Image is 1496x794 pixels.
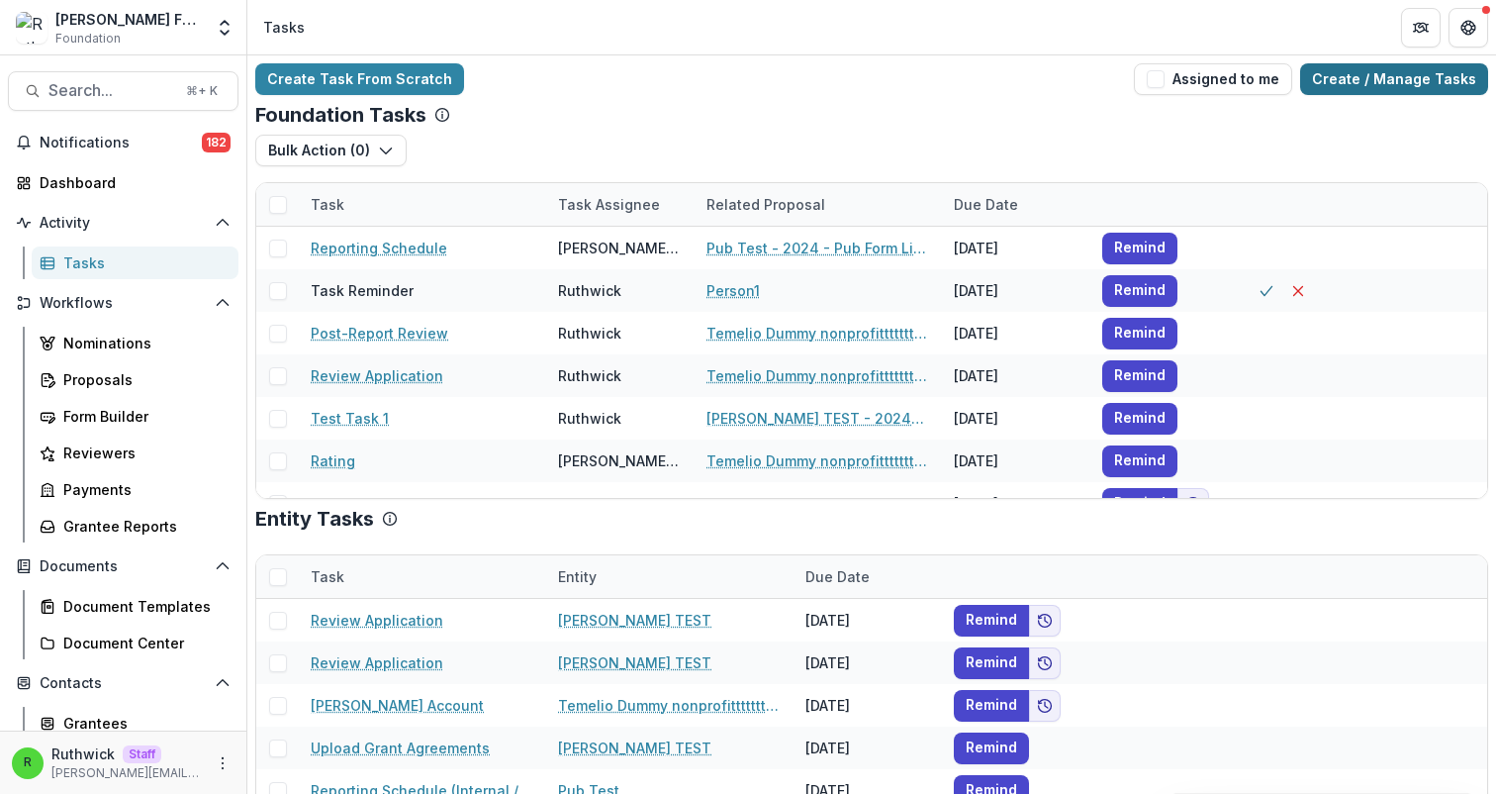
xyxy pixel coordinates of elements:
[63,333,223,353] div: Nominations
[1102,488,1177,520] button: Remind
[55,30,121,48] span: Foundation
[706,408,930,429] a: [PERSON_NAME] TEST - 2024Temelio Test Form
[8,667,238,699] button: Open Contacts
[182,80,222,102] div: ⌘ + K
[558,323,621,344] div: Ruthwick
[558,238,683,258] div: [PERSON_NAME][EMAIL_ADDRESS][DOMAIN_NAME]
[255,135,407,166] button: Bulk Action (0)
[311,323,448,344] a: Post-Report Review
[794,555,942,598] div: Due Date
[48,81,174,100] span: Search...
[8,71,238,111] button: Search...
[546,183,695,226] div: Task Assignee
[63,443,223,463] div: Reviewers
[311,280,414,301] p: Task Reminder
[794,684,942,727] div: [DATE]
[40,558,207,575] span: Documents
[123,745,161,763] p: Staff
[942,312,1090,354] div: [DATE]
[63,406,223,427] div: Form Builder
[311,408,389,429] a: Test Task 1
[558,365,621,386] div: Ruthwick
[794,599,942,642] div: [DATE]
[706,365,930,386] a: Temelio Dummy nonprofittttttttt a4 sda16s5d
[8,166,238,199] a: Dashboard
[63,252,223,273] div: Tasks
[942,269,1090,312] div: [DATE]
[1102,446,1177,477] button: Remind
[32,510,238,543] a: Grantee Reports
[1029,690,1061,722] button: Add to friends
[299,555,546,598] div: Task
[1102,275,1177,307] button: Remind
[63,516,223,537] div: Grantee Reports
[1134,63,1292,95] button: Assigned to me
[63,369,223,390] div: Proposals
[546,194,672,215] div: Task Assignee
[55,9,203,30] div: [PERSON_NAME] Foundation
[1102,360,1177,392] button: Remind
[695,183,942,226] div: Related Proposal
[255,13,313,42] nav: breadcrumb
[51,764,203,782] p: [PERSON_NAME][EMAIL_ADDRESS][DOMAIN_NAME]
[1449,8,1488,48] button: Get Help
[299,194,356,215] div: Task
[942,440,1090,482] div: [DATE]
[706,323,930,344] a: Temelio Dummy nonprofittttttttt a4 sda16s5d
[1282,275,1314,307] button: Cancel
[1401,8,1441,48] button: Partners
[16,12,47,44] img: Ruthwick Foundation
[299,566,356,587] div: Task
[40,172,223,193] div: Dashboard
[202,133,231,152] span: 182
[706,450,930,471] a: Temelio Dummy nonprofittttttttt a4 sda16s5d
[311,610,443,631] a: Review Application
[63,633,223,653] div: Document Center
[63,713,223,734] div: Grantees
[558,450,683,471] div: [PERSON_NAME] T1
[24,756,32,769] div: Ruthwick
[942,397,1090,440] div: [DATE]
[954,690,1029,722] button: Remind
[32,363,238,396] a: Proposals
[1177,488,1209,520] button: Add to friends
[311,695,484,716] a: [PERSON_NAME] Account
[311,450,355,471] a: Rating
[263,17,305,38] div: Tasks
[299,183,546,226] div: Task
[942,183,1090,226] div: Due Date
[40,295,207,312] span: Workflows
[32,247,238,279] a: Tasks
[32,437,238,469] a: Reviewers
[311,652,443,673] a: Review Application
[706,280,760,301] a: Person1
[40,215,207,232] span: Activity
[954,647,1029,679] button: Remind
[255,103,426,127] p: Foundation Tasks
[211,751,234,775] button: More
[1102,318,1177,349] button: Remind
[1251,275,1282,307] button: Complete
[32,627,238,659] a: Document Center
[558,738,711,758] a: [PERSON_NAME] TEST
[32,400,238,433] a: Form Builder
[706,493,930,514] a: Maddie Test Org - 2024 - Temelio Test Form
[8,127,238,158] button: Notifications182
[558,280,621,301] div: Ruthwick
[954,733,1029,764] button: Remind
[311,238,447,258] a: Reporting Schedule
[942,227,1090,269] div: [DATE]
[546,555,794,598] div: Entity
[695,194,837,215] div: Related Proposal
[794,642,942,684] div: [DATE]
[40,135,202,151] span: Notifications
[311,493,423,514] a: Year-End Report
[1102,233,1177,264] button: Remind
[8,550,238,582] button: Open Documents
